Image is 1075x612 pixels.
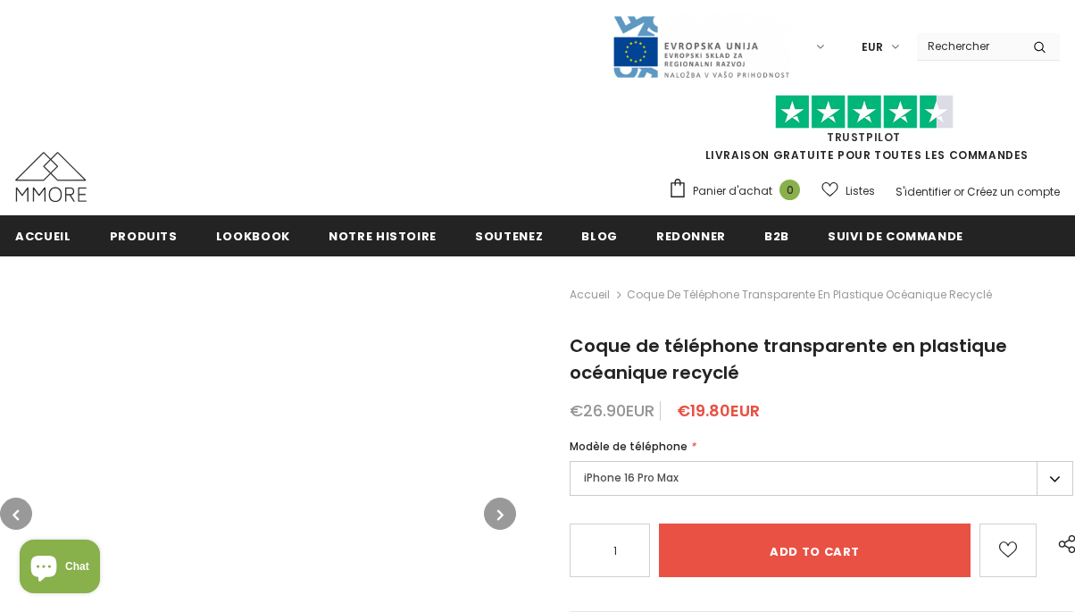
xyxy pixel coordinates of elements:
[828,215,963,256] a: Suivi de commande
[668,103,1060,163] span: LIVRAISON GRATUITE POUR TOUTES LES COMMANDES
[656,215,726,256] a: Redonner
[110,215,178,256] a: Produits
[846,182,875,200] span: Listes
[329,228,437,245] span: Notre histoire
[896,184,951,199] a: S'identifier
[627,284,992,306] span: Coque de téléphone transparente en plastique océanique recyclé
[581,215,618,256] a: Blog
[827,130,901,145] a: TrustPilot
[659,524,971,577] input: Add to cart
[475,215,543,256] a: soutenez
[693,182,772,200] span: Panier d'achat
[821,175,875,206] a: Listes
[656,228,726,245] span: Redonner
[828,228,963,245] span: Suivi de commande
[570,399,654,422] span: €26.90EUR
[612,14,790,80] img: Javni Razpis
[15,228,71,245] span: Accueil
[216,228,290,245] span: Lookbook
[917,33,1020,59] input: Search Site
[862,38,883,56] span: EUR
[779,180,800,200] span: 0
[570,284,610,306] a: Accueil
[329,215,437,256] a: Notre histoire
[475,228,543,245] span: soutenez
[110,228,178,245] span: Produits
[954,184,964,199] span: or
[14,540,105,598] inbox-online-store-chat: Shopify online store chat
[581,228,618,245] span: Blog
[775,95,954,130] img: Faites confiance aux étoiles pilotes
[668,178,809,205] a: Panier d'achat 0
[967,184,1060,199] a: Créez un compte
[15,152,87,202] img: Cas MMORE
[570,333,1007,385] span: Coque de téléphone transparente en plastique océanique recyclé
[764,228,789,245] span: B2B
[570,461,1073,496] label: iPhone 16 Pro Max
[570,439,687,454] span: Modèle de téléphone
[677,399,760,422] span: €19.80EUR
[764,215,789,256] a: B2B
[216,215,290,256] a: Lookbook
[15,215,71,256] a: Accueil
[612,38,790,54] a: Javni Razpis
